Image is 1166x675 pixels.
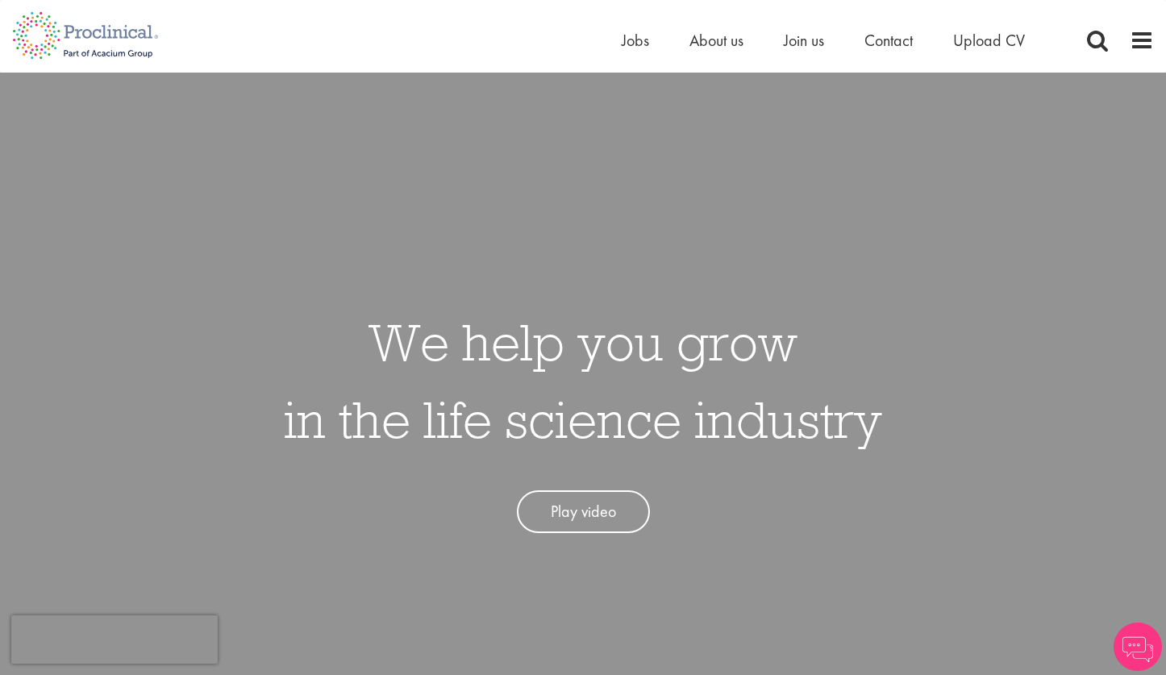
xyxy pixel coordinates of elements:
a: Contact [864,30,913,51]
a: Join us [784,30,824,51]
img: Chatbot [1114,623,1162,671]
h1: We help you grow in the life science industry [284,303,882,458]
a: Upload CV [953,30,1025,51]
a: Play video [517,490,650,533]
a: About us [689,30,743,51]
a: Jobs [622,30,649,51]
